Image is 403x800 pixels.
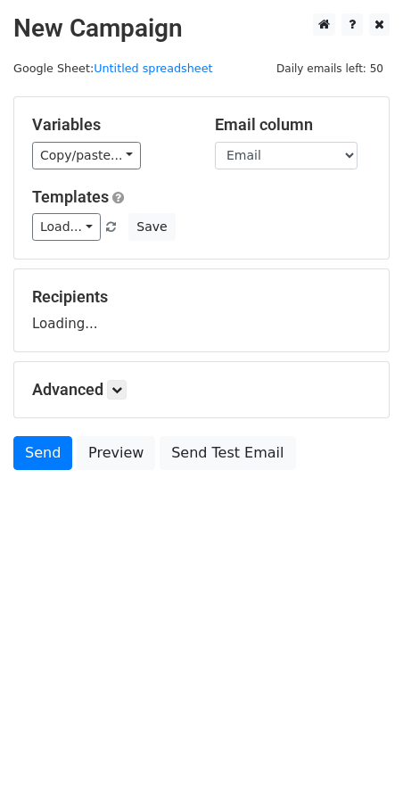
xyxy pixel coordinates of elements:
h2: New Campaign [13,13,390,44]
a: Templates [32,187,109,206]
a: Send [13,436,72,470]
a: Load... [32,213,101,241]
h5: Email column [215,115,371,135]
a: Daily emails left: 50 [270,62,390,75]
h5: Variables [32,115,188,135]
a: Untitled spreadsheet [94,62,212,75]
small: Google Sheet: [13,62,213,75]
button: Save [128,213,175,241]
h5: Recipients [32,287,371,307]
a: Copy/paste... [32,142,141,169]
a: Preview [77,436,155,470]
div: Loading... [32,287,371,334]
span: Daily emails left: 50 [270,59,390,78]
h5: Advanced [32,380,371,400]
a: Send Test Email [160,436,295,470]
